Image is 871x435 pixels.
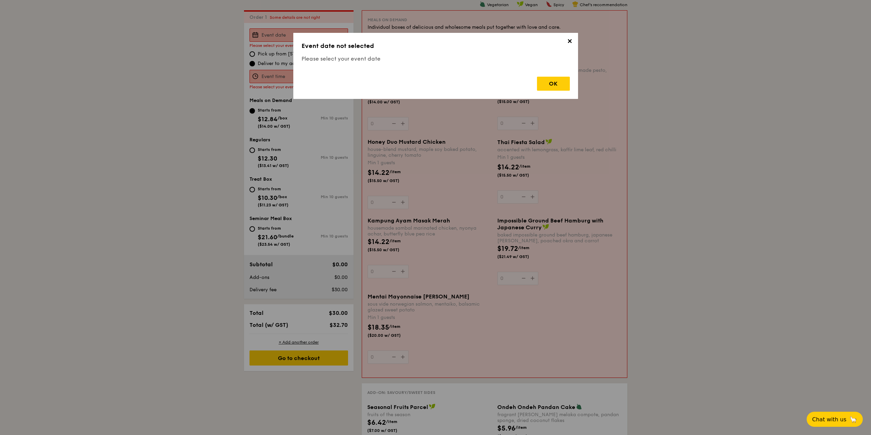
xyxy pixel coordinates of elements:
div: OK [537,77,570,91]
span: 🦙 [849,415,857,423]
h3: Event date not selected [302,41,570,51]
span: ✕ [565,38,575,47]
h4: Please select your event date [302,55,570,63]
button: Chat with us🦙 [807,412,863,427]
span: Chat with us [812,416,846,423]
